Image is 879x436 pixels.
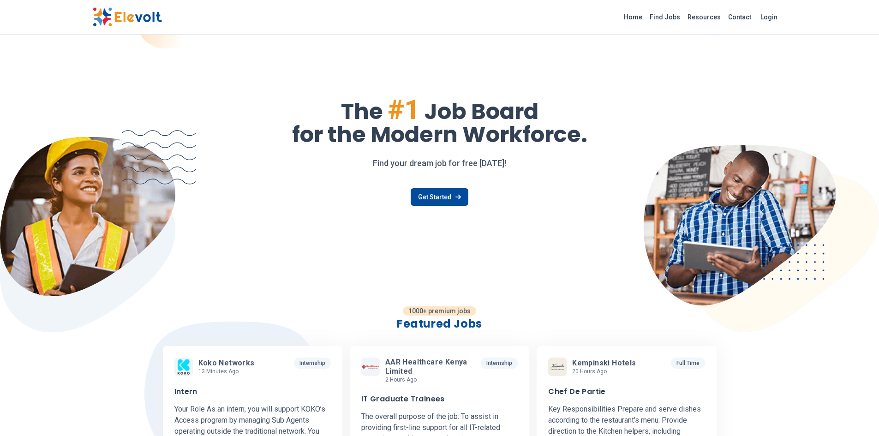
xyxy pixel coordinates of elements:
p: Full Time [671,358,705,369]
p: 2 hours ago [385,376,477,383]
a: Get Started [411,188,468,206]
a: Contact [724,10,755,24]
img: Koko Networks [174,358,193,376]
a: Home [620,10,646,24]
a: Find Jobs [646,10,684,24]
img: Kempinski Hotels [548,358,567,376]
p: Internship [481,358,518,369]
h1: The Job Board for the Modern Workforce. [93,96,787,146]
span: Kempinski Hotels [572,358,636,368]
img: Elevolt [93,7,162,27]
p: Internship [294,358,331,369]
img: AAR Healthcare Kenya Limited [361,364,380,370]
p: Find your dream job for free [DATE]! [93,157,787,170]
h3: Intern [174,387,197,396]
a: Resources [684,10,724,24]
span: AAR Healthcare Kenya Limited [385,358,473,376]
h3: IT Graduate Trainees [361,394,445,404]
span: Koko Networks [198,358,255,368]
h3: Chef De Partie [548,387,606,396]
span: #1 [388,93,420,126]
p: 20 hours ago [572,368,640,375]
a: Login [755,8,783,26]
p: 13 minutes ago [198,368,258,375]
